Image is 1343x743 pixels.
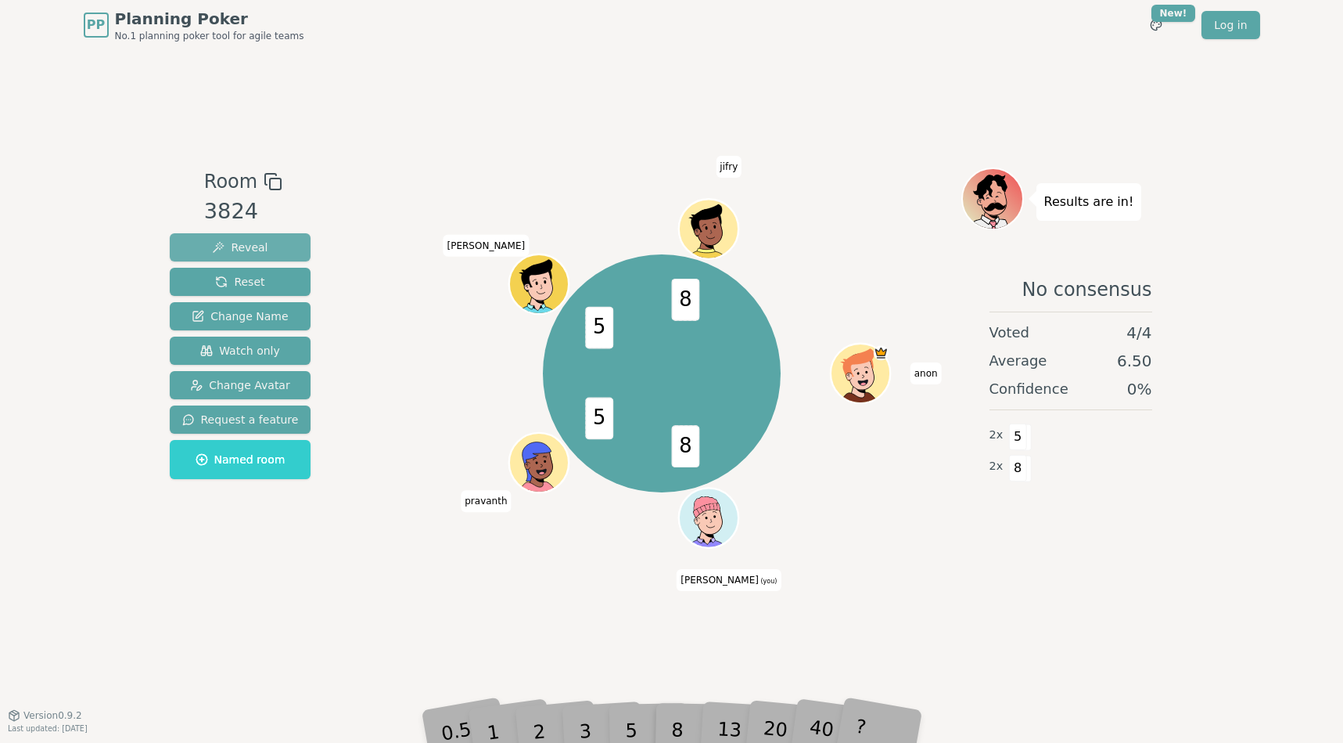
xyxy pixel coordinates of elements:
span: Change Avatar [190,377,290,393]
span: 5 [1009,424,1027,450]
span: (you) [759,578,777,585]
span: Confidence [989,378,1068,400]
button: Reveal [170,233,311,261]
p: Results are in! [1044,191,1134,213]
div: 3824 [204,196,282,228]
button: Named room [170,440,311,479]
button: Watch only [170,337,311,365]
span: No.1 planning poker tool for agile teams [115,30,304,42]
span: Room [204,168,257,196]
span: Last updated: [DATE] [8,724,88,733]
span: 5 [585,398,613,440]
button: Version0.9.2 [8,709,82,722]
span: 8 [672,426,700,468]
span: Click to change your name [910,362,942,384]
span: PP [87,16,105,34]
span: Click to change your name [461,490,511,512]
span: 4 / 4 [1126,322,1151,344]
button: New! [1142,11,1170,39]
span: Reveal [212,240,268,255]
span: anon is the host [874,345,889,360]
button: Change Avatar [170,371,311,399]
span: Watch only [200,343,280,359]
span: Click to change your name [716,156,742,178]
span: 8 [1009,455,1027,482]
div: New! [1151,5,1196,22]
span: 2 x [989,458,1004,475]
span: Reset [215,274,264,290]
span: Average [989,350,1047,372]
button: Change Name [170,302,311,330]
span: Planning Poker [115,8,304,30]
span: 5 [585,307,613,349]
a: Log in [1201,11,1259,39]
button: Click to change your avatar [680,490,737,546]
button: Reset [170,268,311,296]
a: PPPlanning PokerNo.1 planning poker tool for agile teams [84,8,304,42]
span: 8 [672,279,700,321]
span: Click to change your name [443,235,530,257]
span: Named room [196,452,285,467]
span: Voted [989,322,1030,344]
span: Change Name [192,308,288,324]
span: Click to change your name [677,569,781,591]
span: 2 x [989,427,1004,444]
button: Request a feature [170,406,311,434]
span: Version 0.9.2 [23,709,82,722]
span: 0 % [1127,378,1152,400]
span: 6.50 [1117,350,1152,372]
span: Request a feature [182,412,299,427]
span: No consensus [1022,277,1151,302]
